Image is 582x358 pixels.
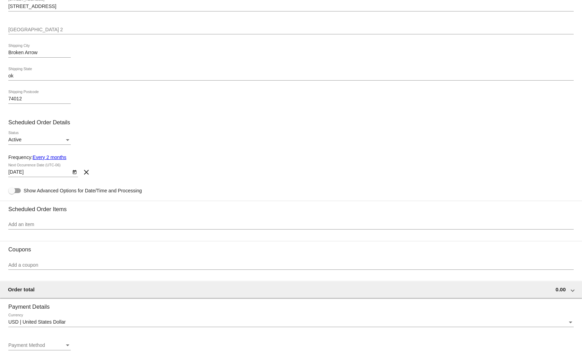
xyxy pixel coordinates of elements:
h3: Coupons [8,241,574,253]
mat-select: Status [8,137,71,143]
input: Shipping State [8,73,574,79]
span: USD | United States Dollar [8,319,66,325]
a: Every 2 months [33,155,66,160]
mat-icon: clear [82,168,91,176]
span: Order total [8,286,35,292]
h3: Scheduled Order Details [8,119,574,126]
h3: Scheduled Order Items [8,201,574,213]
span: Payment Method [8,342,45,348]
span: Active [8,137,22,142]
input: Next Occurrence Date (UTC-06) [8,169,71,175]
mat-select: Payment Method [8,343,71,348]
h3: Payment Details [8,298,574,310]
input: Shipping City [8,50,71,56]
input: Shipping Street 2 [8,27,574,33]
mat-select: Currency [8,319,574,325]
div: Frequency: [8,155,574,160]
input: Shipping Postcode [8,96,71,102]
input: Shipping Street 1 [8,4,574,9]
input: Add a coupon [8,263,574,268]
span: 0.00 [556,286,566,292]
button: Open calendar [71,168,78,175]
input: Add an item [8,222,574,227]
span: Show Advanced Options for Date/Time and Processing [24,187,142,194]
